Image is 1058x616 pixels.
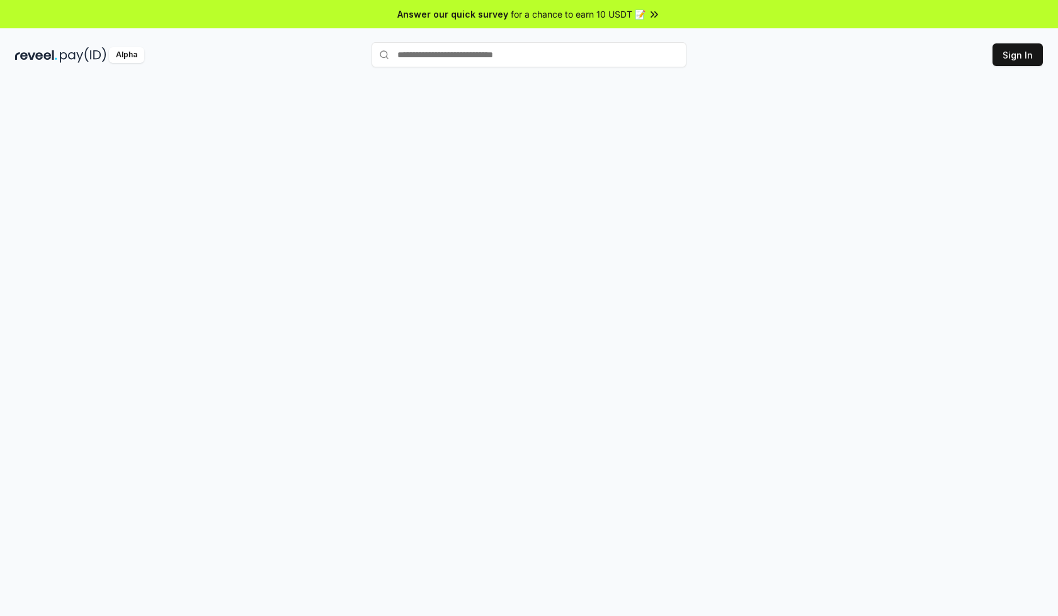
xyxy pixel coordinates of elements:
[993,43,1043,66] button: Sign In
[15,47,57,63] img: reveel_dark
[60,47,106,63] img: pay_id
[109,47,144,63] div: Alpha
[511,8,646,21] span: for a chance to earn 10 USDT 📝
[397,8,508,21] span: Answer our quick survey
